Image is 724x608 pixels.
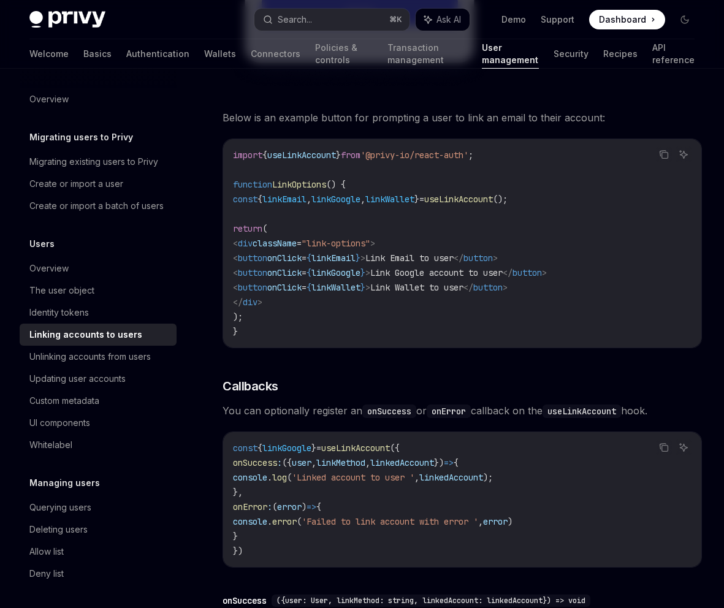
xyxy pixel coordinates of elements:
[326,179,346,190] span: () {
[454,253,463,264] span: </
[482,39,539,69] a: User management
[493,253,498,264] span: >
[267,282,302,293] span: onClick
[676,146,692,162] button: Ask AI
[126,39,189,69] a: Authentication
[20,563,177,585] a: Deny list
[292,472,414,483] span: 'Linked account to user '
[238,267,267,278] span: button
[29,476,100,490] h5: Managing users
[233,443,257,454] span: const
[360,253,365,264] span: >
[513,267,542,278] span: button
[238,253,267,264] span: button
[292,457,311,468] span: user
[29,566,64,581] div: Deny list
[419,472,483,483] span: linkedAccount
[29,500,91,515] div: Querying users
[20,173,177,195] a: Create or import a user
[360,267,365,278] span: }
[20,302,177,324] a: Identity tokens
[365,267,370,278] span: >
[387,39,467,69] a: Transaction management
[307,194,311,205] span: ,
[302,238,370,249] span: "link-options"
[483,516,508,527] span: error
[233,487,243,498] span: },
[282,457,292,468] span: ({
[311,267,360,278] span: linkGoogle
[336,150,341,161] span: }
[29,130,133,145] h5: Migrating users to Privy
[676,439,692,455] button: Ask AI
[204,39,236,69] a: Wallets
[277,457,282,468] span: :
[370,238,375,249] span: >
[414,194,419,205] span: }
[233,223,262,234] span: return
[554,39,589,69] a: Security
[233,326,238,337] span: }
[543,405,621,418] code: useLinkAccount
[20,88,177,110] a: Overview
[262,194,307,205] span: linkEmail
[233,282,238,293] span: <
[302,282,307,293] span: =
[29,438,72,452] div: Whitelabel
[365,457,370,468] span: ,
[233,194,257,205] span: const
[356,253,360,264] span: }
[233,150,262,161] span: import
[29,544,64,559] div: Allow list
[254,9,410,31] button: Search...⌘K
[83,39,112,69] a: Basics
[675,10,695,29] button: Toggle dark mode
[278,12,312,27] div: Search...
[233,253,238,264] span: <
[362,405,416,418] code: onSuccess
[272,501,277,512] span: (
[493,194,508,205] span: ();
[427,405,471,418] code: onError
[29,154,158,169] div: Migrating existing users to Privy
[390,443,400,454] span: ({
[20,257,177,279] a: Overview
[360,282,365,293] span: }
[315,39,373,69] a: Policies & controls
[267,267,302,278] span: onClick
[29,393,99,408] div: Custom metadata
[542,267,547,278] span: >
[419,194,424,205] span: =
[370,282,463,293] span: Link Wallet to user
[29,39,69,69] a: Welcome
[233,501,267,512] span: onError
[656,439,672,455] button: Copy the contents from the code block
[302,267,307,278] span: =
[287,472,292,483] span: (
[238,282,267,293] span: button
[503,282,508,293] span: >
[257,194,262,205] span: {
[243,297,257,308] span: div
[29,349,151,364] div: Unlinking accounts from users
[436,13,461,26] span: Ask AI
[463,253,493,264] span: button
[307,253,311,264] span: {
[365,253,454,264] span: Link Email to user
[29,522,88,537] div: Deleting users
[223,402,702,419] span: You can optionally register an or callback on the hook.
[276,596,585,606] span: ({user: User, linkMethod: string, linkedAccount: linkedAccount}) => void
[29,261,69,276] div: Overview
[233,457,277,468] span: onSuccess
[365,282,370,293] span: >
[20,519,177,541] a: Deleting users
[589,10,665,29] a: Dashboard
[365,194,414,205] span: linkWallet
[262,150,267,161] span: {
[360,150,468,161] span: '@privy-io/react-auth'
[267,516,272,527] span: .
[267,472,272,483] span: .
[311,457,316,468] span: ,
[20,346,177,368] a: Unlinking accounts from users
[297,516,302,527] span: (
